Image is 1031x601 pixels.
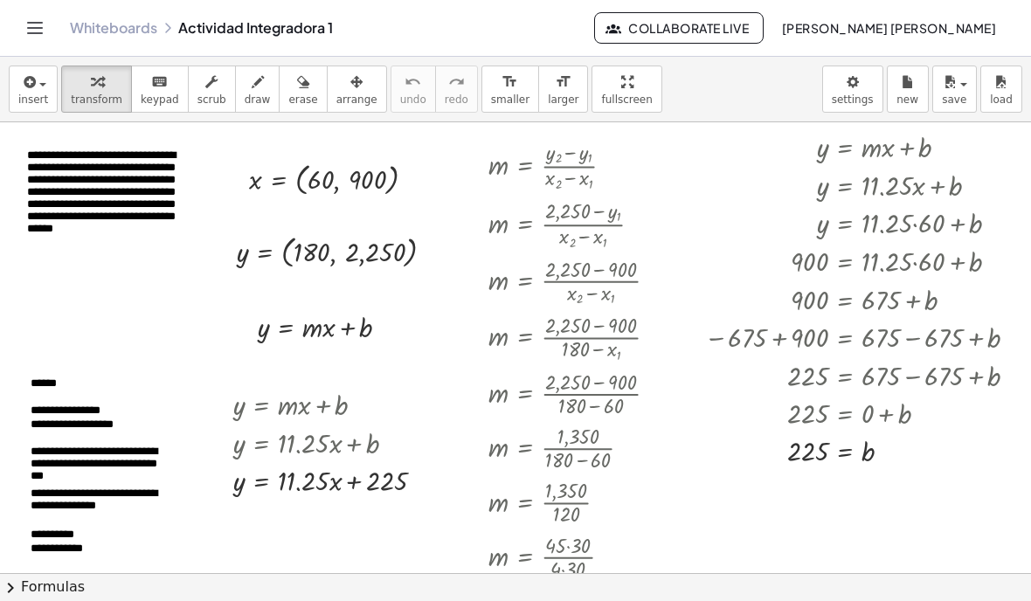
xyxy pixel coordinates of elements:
[932,66,977,113] button: save
[896,93,918,106] span: new
[21,14,49,42] button: Toggle navigation
[481,66,539,113] button: format_sizesmaller
[832,93,874,106] span: settings
[391,66,436,113] button: undoundo
[435,66,478,113] button: redoredo
[491,93,529,106] span: smaller
[990,93,1013,106] span: load
[288,93,317,106] span: erase
[942,93,966,106] span: save
[131,66,189,113] button: keyboardkeypad
[781,20,996,36] span: [PERSON_NAME] [PERSON_NAME]
[235,66,280,113] button: draw
[502,72,518,93] i: format_size
[609,20,749,36] span: Collaborate Live
[188,66,236,113] button: scrub
[400,93,426,106] span: undo
[279,66,327,113] button: erase
[197,93,226,106] span: scrub
[822,66,883,113] button: settings
[245,93,271,106] span: draw
[767,12,1010,44] button: [PERSON_NAME] [PERSON_NAME]
[980,66,1022,113] button: load
[887,66,929,113] button: new
[592,66,661,113] button: fullscreen
[548,93,578,106] span: larger
[445,93,468,106] span: redo
[448,72,465,93] i: redo
[405,72,421,93] i: undo
[61,66,132,113] button: transform
[9,66,58,113] button: insert
[70,19,157,37] a: Whiteboards
[538,66,588,113] button: format_sizelarger
[151,72,168,93] i: keyboard
[71,93,122,106] span: transform
[594,12,764,44] button: Collaborate Live
[141,93,179,106] span: keypad
[18,93,48,106] span: insert
[327,66,387,113] button: arrange
[601,93,652,106] span: fullscreen
[336,93,377,106] span: arrange
[555,72,571,93] i: format_size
